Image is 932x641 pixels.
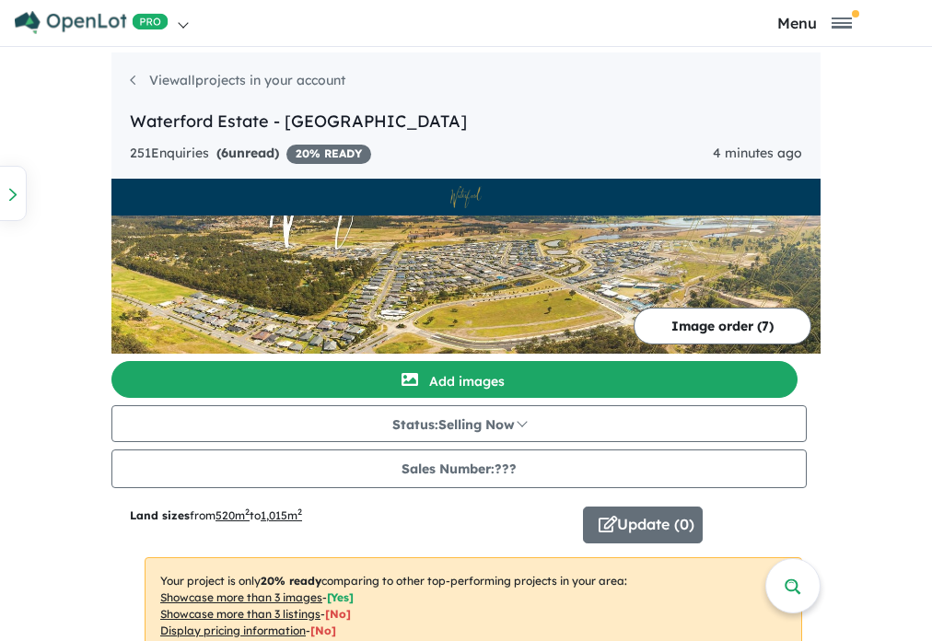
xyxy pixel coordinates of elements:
u: Showcase more than 3 images [160,590,322,604]
p: from [130,507,569,525]
sup: 2 [245,507,250,517]
u: 520 m [216,508,250,522]
span: 20 % READY [286,145,371,164]
button: Status:Selling Now [111,405,807,442]
sup: 2 [297,507,302,517]
button: Update (0) [583,507,703,543]
span: [ No ] [325,607,351,621]
u: Showcase more than 3 listings [160,607,320,621]
div: 4 minutes ago [713,143,802,165]
img: Waterford Estate - Chisholm [111,216,821,354]
img: Waterford Estate - Chisholm Logo [119,186,813,208]
b: 20 % ready [261,574,321,588]
b: Land sizes [130,508,190,522]
button: Image order (7) [634,308,811,344]
a: Waterford Estate - [GEOGRAPHIC_DATA] [130,111,467,132]
span: [ Yes ] [327,590,354,604]
button: Sales Number:??? [111,449,807,488]
a: Waterford Estate - Chisholm LogoWaterford Estate - Chisholm [111,179,821,354]
span: [ No ] [310,624,336,637]
u: Display pricing information [160,624,306,637]
span: 6 [221,145,228,161]
div: 251 Enquir ies [130,143,371,165]
button: Add images [111,361,798,398]
strong: ( unread) [216,145,279,161]
span: to [250,508,302,522]
img: Openlot PRO Logo White [15,11,169,34]
u: 1,015 m [261,508,302,522]
button: Toggle navigation [702,14,928,31]
a: Viewallprojects in your account [130,72,345,88]
nav: breadcrumb [130,71,802,109]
